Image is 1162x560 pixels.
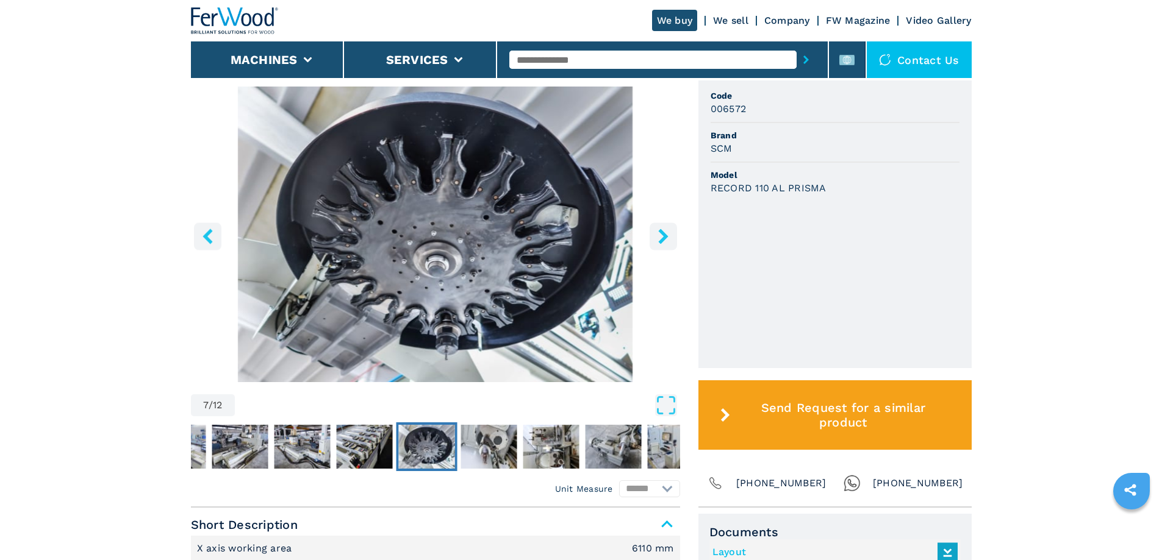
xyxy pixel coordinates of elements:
[583,422,644,471] button: Go to Slide 10
[238,394,677,416] button: Open Fullscreen
[334,422,395,471] button: Go to Slide 6
[711,90,959,102] span: Code
[764,15,810,26] a: Company
[873,475,963,492] span: [PHONE_NUMBER]
[647,425,703,469] img: c9b7167789846633f511c14f6f8965c3
[197,542,295,555] p: X axis working area
[867,41,972,78] div: Contact us
[194,222,221,250] button: left-button
[1115,475,1146,505] a: sharethis
[398,425,454,469] img: 14787c8a59099212f5707a670322098d
[147,422,208,471] button: Go to Slide 3
[209,422,270,471] button: Go to Slide 4
[709,525,961,539] span: Documents
[191,87,680,382] div: Go to Slide 7
[336,425,392,469] img: 43cf3c4a800b8826098d38a48b2089a7
[555,483,613,495] em: Unit Measure
[520,422,581,471] button: Go to Slide 9
[713,15,748,26] a: We sell
[213,400,223,410] span: 12
[797,46,816,74] button: submit-button
[711,141,733,155] h3: SCM
[1110,505,1153,551] iframe: Chat
[632,544,674,553] em: 6110 mm
[209,400,213,410] span: /
[271,422,332,471] button: Go to Slide 5
[191,7,279,34] img: Ferwood
[274,425,330,469] img: 2883e7b588206a79d79523e5aab46ab3
[735,400,951,430] span: Send Request for a similar product
[711,169,959,181] span: Model
[711,129,959,141] span: Brand
[85,422,574,471] nav: Thumbnail Navigation
[231,52,298,67] button: Machines
[203,400,209,410] span: 7
[879,54,891,66] img: Contact us
[844,475,861,492] img: Whatsapp
[191,514,680,536] span: Short Description
[523,425,579,469] img: e53c6058ccf4e66debd65f01574c8d8d
[386,52,448,67] button: Services
[458,422,519,471] button: Go to Slide 8
[149,425,206,469] img: 241b1ea98449394e94ef1f125554c900
[212,425,268,469] img: 26601185a1e51e254bf8802b63206007
[645,422,706,471] button: Go to Slide 11
[826,15,891,26] a: FW Magazine
[585,425,641,469] img: 76bafd31034ce9cd4803231493bdb813
[906,15,971,26] a: Video Gallery
[652,10,698,31] a: We buy
[698,380,972,450] button: Send Request for a similar product
[461,425,517,469] img: 69ac8ff2d1cfef730e2eaa9f1a1f1972
[707,475,724,492] img: Phone
[191,87,680,382] img: 5 Axis CNC Routers SCM RECORD 110 AL PRISMA
[396,422,457,471] button: Go to Slide 7
[711,181,827,195] h3: RECORD 110 AL PRISMA
[650,222,677,250] button: right-button
[711,102,747,116] h3: 006572
[736,475,827,492] span: [PHONE_NUMBER]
